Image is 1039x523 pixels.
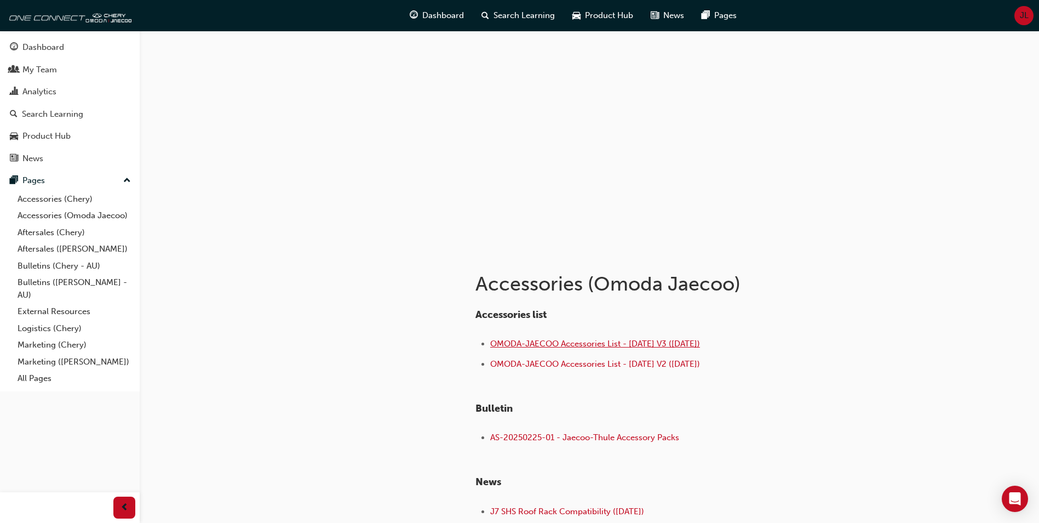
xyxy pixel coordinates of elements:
[13,320,135,337] a: Logistics (Chery)
[490,433,679,442] a: AS-20250225-01 - Jaecoo-Thule Accessory Packs
[4,149,135,169] a: News
[490,507,644,516] a: J7 SHS Roof Rack Compatibility ([DATE])
[490,359,700,369] a: OMODA-JAECOO Accessories List - [DATE] V2 ([DATE])
[714,9,737,22] span: Pages
[481,9,489,22] span: search-icon
[564,4,642,27] a: car-iconProduct Hub
[422,9,464,22] span: Dashboard
[4,35,135,170] button: DashboardMy TeamAnalyticsSearch LearningProduct HubNews
[1020,9,1029,22] span: JL
[13,354,135,371] a: Marketing ([PERSON_NAME])
[10,65,18,75] span: people-icon
[13,337,135,354] a: Marketing (Chery)
[702,9,710,22] span: pages-icon
[4,60,135,80] a: My Team
[22,41,64,54] div: Dashboard
[120,501,129,515] span: prev-icon
[13,258,135,275] a: Bulletins (Chery - AU)
[10,132,18,141] span: car-icon
[22,64,57,76] div: My Team
[10,154,18,164] span: news-icon
[490,339,700,349] a: OMODA-JAECOO Accessories List - [DATE] V3 ([DATE])
[22,108,83,121] div: Search Learning
[4,104,135,124] a: Search Learning
[585,9,633,22] span: Product Hub
[4,170,135,191] button: Pages
[475,309,547,321] span: Accessories list
[4,37,135,58] a: Dashboard
[13,207,135,224] a: Accessories (Omoda Jaecoo)
[5,4,131,26] img: oneconnect
[22,130,71,143] div: Product Hub
[13,274,135,303] a: Bulletins ([PERSON_NAME] - AU)
[10,87,18,97] span: chart-icon
[13,224,135,241] a: Aftersales (Chery)
[10,176,18,186] span: pages-icon
[4,126,135,146] a: Product Hub
[572,9,581,22] span: car-icon
[4,82,135,102] a: Analytics
[1014,6,1034,25] button: JL
[693,4,745,27] a: pages-iconPages
[475,402,513,414] span: Bulletin
[10,110,18,120] span: search-icon
[22,152,43,165] div: News
[663,9,684,22] span: News
[13,241,135,258] a: Aftersales ([PERSON_NAME])
[493,9,555,22] span: Search Learning
[13,191,135,208] a: Accessories (Chery)
[475,476,501,488] span: ​News
[475,272,835,296] h1: Accessories (Omoda Jaecoo)
[651,9,659,22] span: news-icon
[473,4,564,27] a: search-iconSearch Learning
[401,4,473,27] a: guage-iconDashboard
[642,4,693,27] a: news-iconNews
[22,86,56,98] div: Analytics
[13,303,135,320] a: External Resources
[1002,486,1028,512] div: Open Intercom Messenger
[22,174,45,187] div: Pages
[13,370,135,387] a: All Pages
[10,43,18,53] span: guage-icon
[410,9,418,22] span: guage-icon
[123,174,131,188] span: up-icon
